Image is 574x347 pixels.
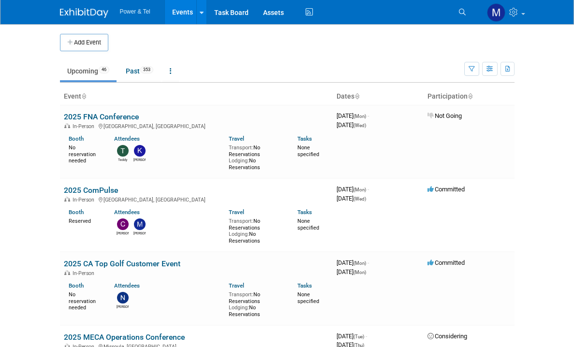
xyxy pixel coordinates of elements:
div: No Reservations No Reservations [229,289,283,318]
span: In-Person [73,270,97,276]
span: - [368,259,369,266]
a: 2025 FNA Conference [64,112,139,121]
div: Teddy Dye [117,157,129,162]
span: Not Going [427,112,462,119]
a: Travel [229,282,244,289]
span: [DATE] [337,195,366,202]
div: Chris Noora [117,230,129,236]
span: Lodging: [229,231,249,237]
div: Kevin Wilkes [133,157,146,162]
a: Booth [69,135,84,142]
span: Lodging: [229,158,249,164]
span: 46 [99,66,109,73]
span: Considering [427,333,467,340]
a: Past353 [118,62,161,80]
div: No reservation needed [69,289,100,311]
span: Transport: [229,291,253,298]
span: (Mon) [353,114,366,119]
div: [GEOGRAPHIC_DATA], [GEOGRAPHIC_DATA] [64,122,329,130]
img: Chris Noora [117,218,129,230]
span: None specified [297,145,319,158]
button: Add Event [60,34,108,51]
div: [GEOGRAPHIC_DATA], [GEOGRAPHIC_DATA] [64,195,329,203]
a: Tasks [297,209,312,216]
span: Committed [427,259,465,266]
div: No Reservations No Reservations [229,143,283,171]
span: None specified [297,291,319,304]
div: Nate Derbyshire [117,304,129,309]
img: Michael Mackeben [134,218,146,230]
a: Sort by Participation Type [468,92,472,100]
a: 2025 MECA Operations Conference [64,333,185,342]
span: [DATE] [337,333,367,340]
span: (Wed) [353,196,366,202]
span: Power & Tel [120,8,150,15]
img: Madalyn Bobbitt [487,3,505,22]
a: Tasks [297,135,312,142]
div: No reservation needed [69,143,100,164]
span: - [368,186,369,193]
span: (Mon) [353,260,366,266]
span: [DATE] [337,268,366,275]
span: 353 [140,66,153,73]
span: [DATE] [337,186,369,193]
img: Nate Derbyshire [117,292,129,304]
a: Travel [229,209,244,216]
span: [DATE] [337,259,369,266]
span: (Mon) [353,187,366,192]
img: In-Person Event [64,270,70,275]
img: Teddy Dye [117,145,129,157]
span: (Wed) [353,123,366,128]
th: Participation [424,88,515,105]
th: Event [60,88,333,105]
span: Committed [427,186,465,193]
a: Tasks [297,282,312,289]
span: None specified [297,218,319,231]
img: Kevin Wilkes [134,145,146,157]
span: [DATE] [337,121,366,129]
a: Attendees [114,282,140,289]
a: 2025 CA Top Golf Customer Event [64,259,180,268]
span: - [368,112,369,119]
a: Sort by Start Date [354,92,359,100]
a: 2025 ComPulse [64,186,118,195]
a: Upcoming46 [60,62,117,80]
div: No Reservations No Reservations [229,216,283,245]
a: Booth [69,209,84,216]
img: In-Person Event [64,197,70,202]
a: Sort by Event Name [81,92,86,100]
div: Michael Mackeben [133,230,146,236]
span: Lodging: [229,304,249,311]
span: (Tue) [353,334,364,339]
span: Transport: [229,218,253,224]
span: In-Person [73,123,97,130]
span: Transport: [229,145,253,151]
span: In-Person [73,197,97,203]
span: (Mon) [353,270,366,275]
img: In-Person Event [64,123,70,128]
th: Dates [333,88,424,105]
a: Travel [229,135,244,142]
a: Attendees [114,209,140,216]
a: Booth [69,282,84,289]
a: Attendees [114,135,140,142]
img: ExhibitDay [60,8,108,18]
span: [DATE] [337,112,369,119]
span: - [366,333,367,340]
div: Reserved [69,216,100,225]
